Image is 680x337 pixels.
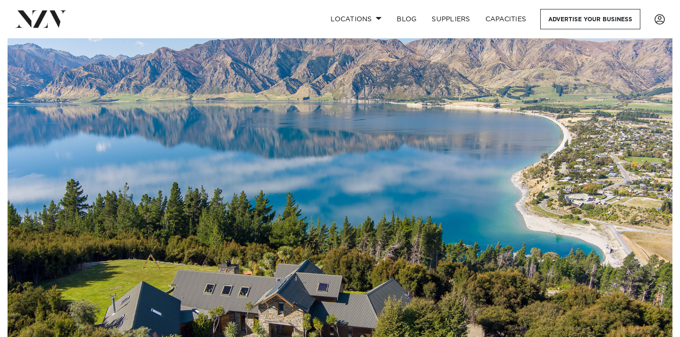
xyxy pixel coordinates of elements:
a: Locations [323,9,389,29]
a: Capacities [478,9,534,29]
a: SUPPLIERS [424,9,477,29]
a: BLOG [389,9,424,29]
a: Advertise your business [540,9,640,29]
img: nzv-logo.png [15,10,67,27]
